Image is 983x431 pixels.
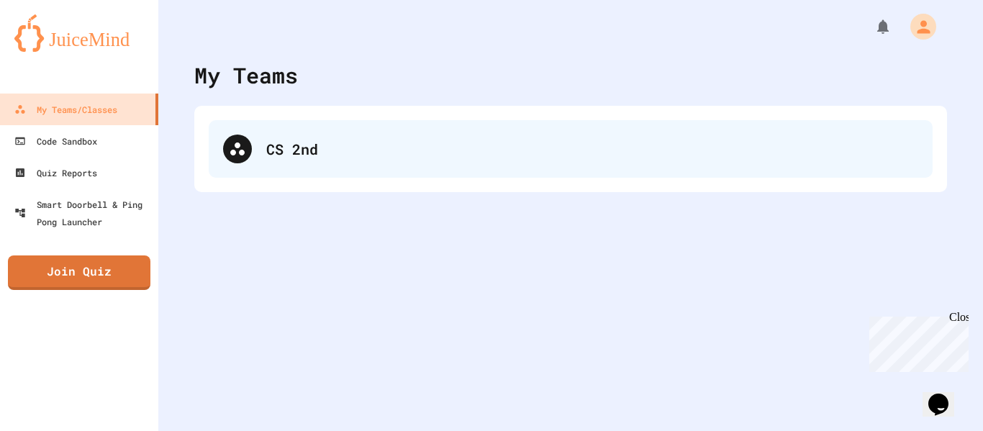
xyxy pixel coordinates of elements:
[848,14,895,39] div: My Notifications
[8,255,150,290] a: Join Quiz
[895,10,940,43] div: My Account
[209,120,933,178] div: CS 2nd
[14,164,97,181] div: Quiz Reports
[14,196,153,230] div: Smart Doorbell & Ping Pong Launcher
[864,311,969,372] iframe: chat widget
[14,14,144,52] img: logo-orange.svg
[194,59,298,91] div: My Teams
[923,373,969,417] iframe: chat widget
[14,101,117,118] div: My Teams/Classes
[266,138,918,160] div: CS 2nd
[14,132,97,150] div: Code Sandbox
[6,6,99,91] div: Chat with us now!Close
